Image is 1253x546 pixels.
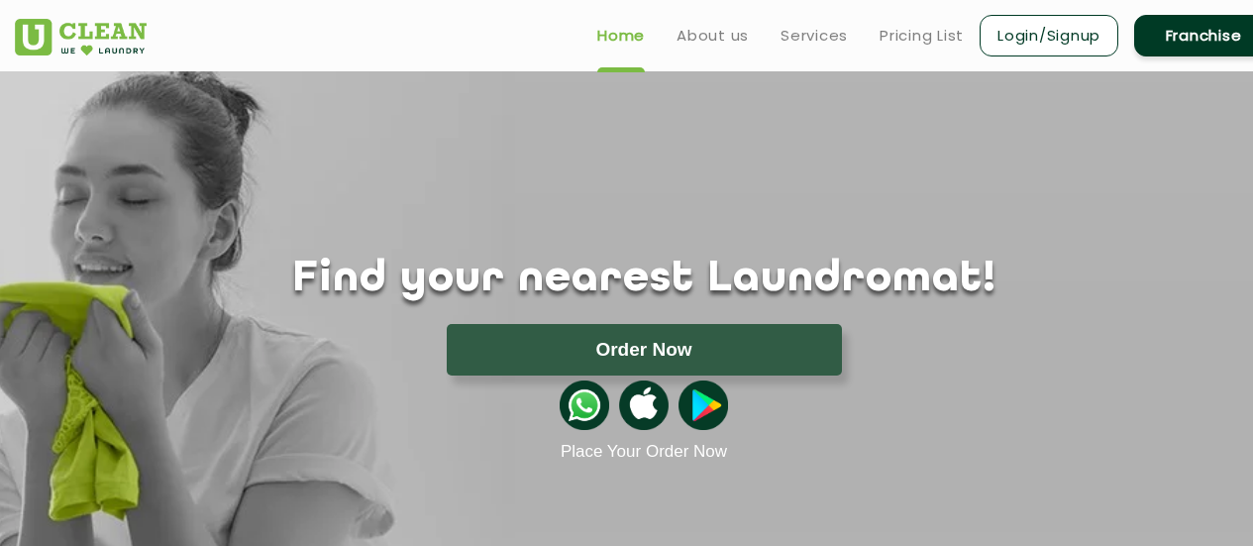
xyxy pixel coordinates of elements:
[880,24,964,48] a: Pricing List
[561,442,727,462] a: Place Your Order Now
[980,15,1118,56] a: Login/Signup
[597,24,645,48] a: Home
[15,19,147,55] img: UClean Laundry and Dry Cleaning
[619,381,669,430] img: apple-icon.png
[447,324,842,376] button: Order Now
[560,381,609,430] img: whatsappicon.png
[781,24,848,48] a: Services
[679,381,728,430] img: playstoreicon.png
[677,24,749,48] a: About us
